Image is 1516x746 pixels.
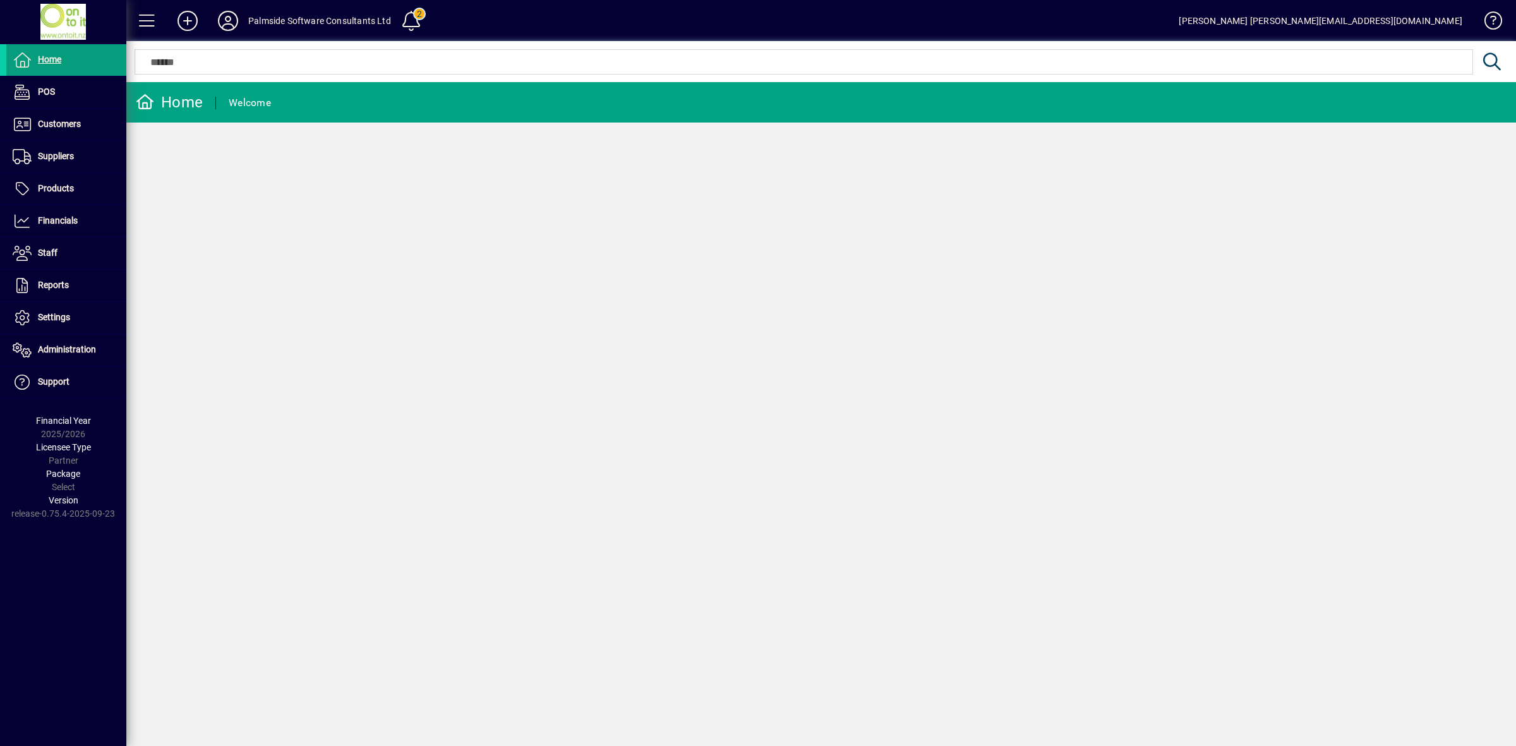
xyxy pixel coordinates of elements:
[38,312,70,322] span: Settings
[6,76,126,108] a: POS
[136,92,203,112] div: Home
[38,54,61,64] span: Home
[1179,11,1462,31] div: [PERSON_NAME] [PERSON_NAME][EMAIL_ADDRESS][DOMAIN_NAME]
[6,302,126,334] a: Settings
[6,141,126,172] a: Suppliers
[6,366,126,398] a: Support
[248,11,391,31] div: Palmside Software Consultants Ltd
[208,9,248,32] button: Profile
[38,119,81,129] span: Customers
[229,93,271,113] div: Welcome
[6,109,126,140] a: Customers
[38,215,78,226] span: Financials
[38,183,74,193] span: Products
[6,173,126,205] a: Products
[6,334,126,366] a: Administration
[6,238,126,269] a: Staff
[38,151,74,161] span: Suppliers
[36,442,91,452] span: Licensee Type
[167,9,208,32] button: Add
[38,280,69,290] span: Reports
[6,205,126,237] a: Financials
[46,469,80,479] span: Package
[36,416,91,426] span: Financial Year
[38,87,55,97] span: POS
[38,248,57,258] span: Staff
[6,270,126,301] a: Reports
[1475,3,1500,44] a: Knowledge Base
[49,495,78,505] span: Version
[38,376,69,387] span: Support
[38,344,96,354] span: Administration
